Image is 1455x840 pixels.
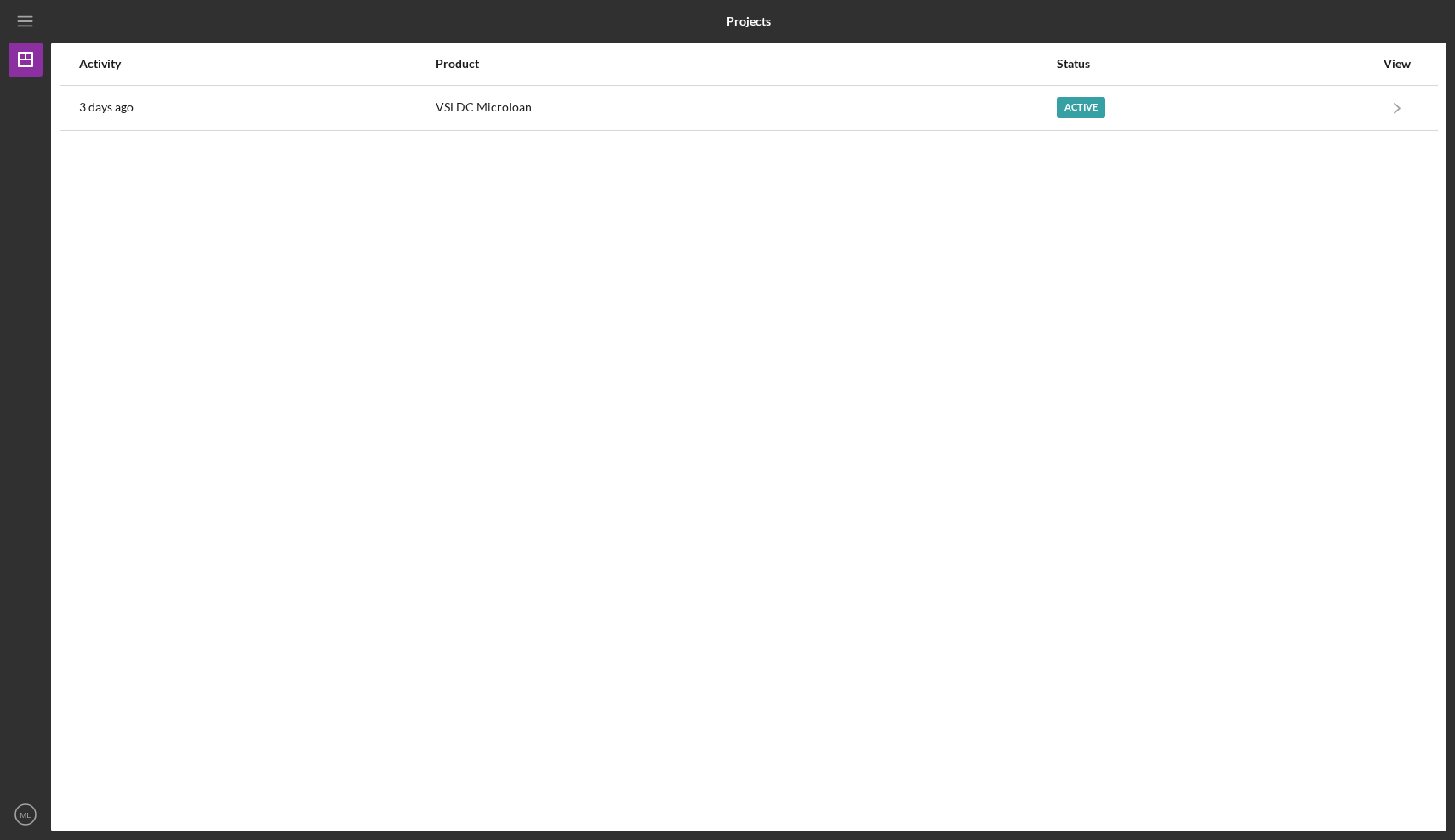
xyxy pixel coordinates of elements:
[1057,97,1105,118] div: Active
[436,87,1055,129] div: VSLDC Microloan
[9,797,43,831] button: ML
[79,57,434,71] div: Activity
[1057,57,1374,71] div: Status
[1376,57,1418,71] div: View
[727,14,771,28] b: Projects
[20,810,31,820] text: ML
[79,100,134,114] time: 2025-09-01 20:22
[436,57,1055,71] div: Product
